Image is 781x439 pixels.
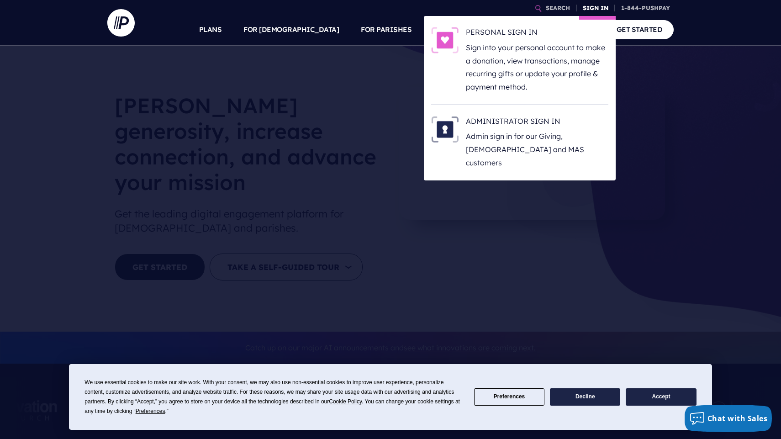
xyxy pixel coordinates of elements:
button: Chat with Sales [685,405,772,432]
h6: PERSONAL SIGN IN [466,27,608,41]
a: PLANS [199,14,222,46]
span: Preferences [136,408,165,414]
a: COMPANY [549,14,583,46]
div: Cookie Consent Prompt [69,364,712,430]
h6: ADMINISTRATOR SIGN IN [466,116,608,130]
button: Preferences [474,388,544,406]
a: FOR [DEMOGRAPHIC_DATA] [243,14,339,46]
span: Cookie Policy [329,398,362,405]
button: Decline [550,388,620,406]
a: SOLUTIONS [433,14,474,46]
p: Sign into your personal account to make a donation, view transactions, manage recurring gifts or ... [466,41,608,94]
a: GET STARTED [605,20,674,39]
p: Admin sign in for our Giving, [DEMOGRAPHIC_DATA] and MAS customers [466,130,608,169]
span: Chat with Sales [707,413,768,423]
a: EXPLORE [496,14,528,46]
a: FOR PARISHES [361,14,412,46]
button: Accept [626,388,696,406]
a: PERSONAL SIGN IN - Illustration PERSONAL SIGN IN Sign into your personal account to make a donati... [431,27,608,94]
div: We use essential cookies to make our site work. With your consent, we may also use non-essential ... [84,378,463,416]
img: ADMINISTRATOR SIGN IN - Illustration [431,116,459,143]
img: PERSONAL SIGN IN - Illustration [431,27,459,53]
a: ADMINISTRATOR SIGN IN - Illustration ADMINISTRATOR SIGN IN Admin sign in for our Giving, [DEMOGRA... [431,116,608,169]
